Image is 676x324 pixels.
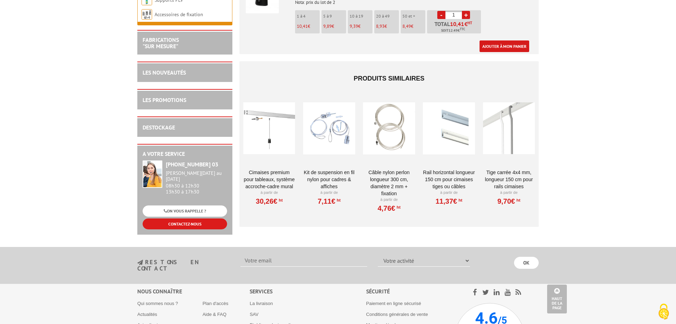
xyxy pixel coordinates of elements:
[143,124,175,131] a: DESTOCKAGE
[297,24,320,29] p: €
[423,169,475,190] a: Rail horizontal longueur 150 cm pour cimaises tiges ou câbles
[143,218,227,229] a: CONTACTEZ-NOUS
[137,260,143,266] img: newsletter.jpg
[480,40,529,52] a: Ajouter à mon panier
[402,14,425,19] p: 50 et +
[137,259,230,272] h3: restons en contact
[137,312,157,317] a: Actualités
[143,160,162,188] img: widget-service.jpg
[376,14,399,19] p: 20 à 49
[297,23,308,29] span: 10,41
[323,23,332,29] span: 9,89
[363,169,415,197] a: Câble nylon perlon longueur 300 cm, diamètre 2 mm + fixation
[366,287,455,296] div: Sécurité
[350,24,373,29] p: €
[166,161,218,168] strong: [PHONE_NUMBER] 03
[350,14,373,19] p: 10 à 19
[462,11,470,19] a: +
[243,169,295,190] a: Cimaises PREMIUM pour tableaux, système accroche-cadre mural
[457,198,462,203] sup: HT
[303,169,355,190] a: Kit de suspension en fil nylon pour cadres & affiches
[143,96,186,103] a: LES PROMOTIONS
[353,75,424,82] span: Produits similaires
[514,257,539,269] input: OK
[436,199,462,203] a: 11,37€HT
[202,312,226,317] a: Aide & FAQ
[363,197,415,203] p: À partir de
[277,198,283,203] sup: HT
[143,69,186,76] a: LES NOUVEAUTÉS
[483,169,535,190] a: Tige carrée 4x4 mm, longueur 150 cm pour rails cimaises
[143,36,179,50] a: FABRICATIONS"Sur Mesure"
[450,21,472,27] span: €
[377,206,400,210] a: 4,76€HT
[303,190,355,196] p: À partir de
[318,199,340,203] a: 7,11€HT
[449,28,458,33] span: 12.49
[142,9,152,20] img: Accessoires de fixation
[166,170,227,195] div: 08h30 à 12h30 13h30 à 17h30
[243,190,295,196] p: À partir de
[335,198,340,203] sup: HT
[450,21,464,27] span: 10,41
[250,312,258,317] a: SAV
[437,11,445,19] a: -
[483,190,535,196] p: À partir de
[423,190,475,196] p: À partir de
[366,312,428,317] a: Conditions générales de vente
[323,24,346,29] p: €
[137,301,178,306] a: Qui sommes nous ?
[297,14,320,19] p: 1 à 4
[395,205,400,210] sup: HT
[441,28,465,33] span: Soit €
[143,151,227,157] h2: A votre service
[137,287,250,296] div: Nous connaître
[468,20,472,25] sup: HT
[143,205,227,216] a: ON VOUS RAPPELLE ?
[256,199,283,203] a: 30,26€HT
[376,24,399,29] p: €
[429,21,481,33] p: Total
[202,301,228,306] a: Plan d'accès
[460,27,465,31] sup: TTC
[166,170,227,182] div: [PERSON_NAME][DATE] au [DATE]
[402,24,425,29] p: €
[515,198,520,203] sup: HT
[497,199,520,203] a: 9,70€HT
[250,287,366,296] div: Services
[402,23,411,29] span: 8,49
[250,301,273,306] a: La livraison
[376,23,384,29] span: 8,93
[651,300,676,324] button: Cookies (fenêtre modale)
[655,303,672,320] img: Cookies (fenêtre modale)
[350,23,358,29] span: 9,39
[323,14,346,19] p: 5 à 9
[366,301,421,306] a: Paiement en ligne sécurisé
[155,11,203,18] a: Accessoires de fixation
[240,255,367,267] input: Votre email
[547,285,567,313] a: Haut de la page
